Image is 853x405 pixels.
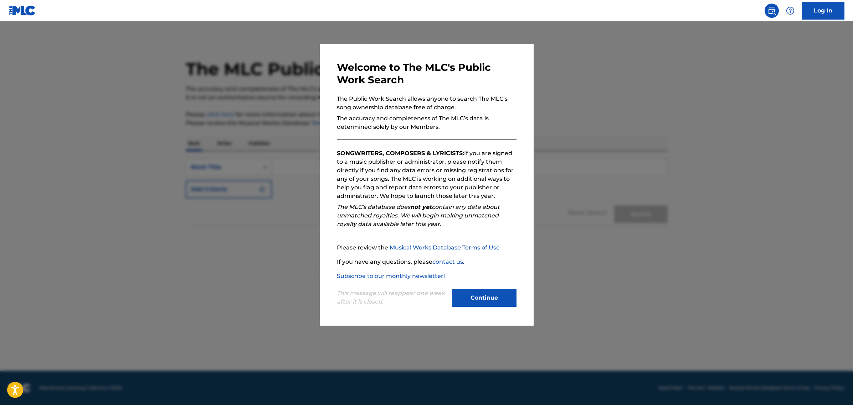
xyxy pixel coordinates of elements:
[337,258,517,266] p: If you have any questions, please .
[390,244,500,251] a: Musical Works Database Terms of Use
[802,2,844,20] a: Log In
[786,6,795,15] img: help
[452,289,517,307] button: Continue
[817,371,853,405] iframe: Chat Widget
[337,114,517,131] p: The accuracy and completeness of The MLC’s data is determined solely by our Members.
[9,5,36,16] img: MLC Logo
[337,95,517,112] p: The Public Work Search allows anyone to search The MLC’s song ownership database free of charge.
[337,150,464,157] strong: SONGWRITERS, COMPOSERS & LYRICISTS:
[337,61,517,86] h3: Welcome to The MLC's Public Work Search
[767,6,776,15] img: search
[432,258,463,265] a: contact us
[410,204,432,210] strong: not yet
[783,4,797,18] div: Help
[337,149,517,200] p: If you are signed to a music publisher or administrator, please notify them directly if you find ...
[337,273,445,279] a: Subscribe to our monthly newsletter!
[337,204,500,227] em: The MLC’s database does contain any data about unmatched royalties. We will begin making unmatche...
[765,4,779,18] a: Public Search
[337,289,448,306] p: This message will reappear one week after it is closed.
[337,243,517,252] p: Please review the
